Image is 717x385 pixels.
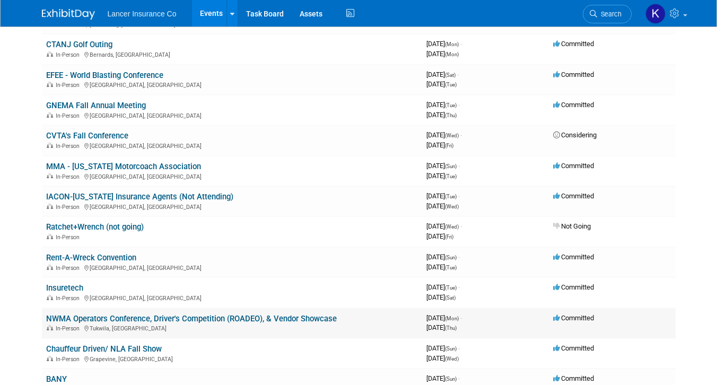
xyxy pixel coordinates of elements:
[445,265,457,270] span: (Tue)
[445,224,459,230] span: (Wed)
[46,111,418,119] div: [GEOGRAPHIC_DATA], [GEOGRAPHIC_DATA]
[458,374,460,382] span: -
[46,344,162,354] a: Chauffeur Driven/ NLA Fall Show
[426,20,459,28] span: [DATE]
[47,234,53,239] img: In-Person Event
[56,173,83,180] span: In-Person
[426,172,457,180] span: [DATE]
[426,283,460,291] span: [DATE]
[597,10,622,18] span: Search
[46,71,163,80] a: EFEE - World Blasting Conference
[56,265,83,272] span: In-Person
[445,346,457,352] span: (Sun)
[46,80,418,89] div: [GEOGRAPHIC_DATA], [GEOGRAPHIC_DATA]
[47,51,53,57] img: In-Person Event
[46,50,418,58] div: Bernards, [GEOGRAPHIC_DATA]
[445,112,457,118] span: (Thu)
[46,222,144,232] a: Ratchet+Wrench (not going)
[46,283,83,293] a: Insuretech
[583,5,632,23] a: Search
[426,71,459,78] span: [DATE]
[460,131,462,139] span: -
[445,325,457,331] span: (Thu)
[46,253,136,262] a: Rent-A-Wreck Convention
[445,163,457,169] span: (Sun)
[460,40,462,48] span: -
[445,204,459,209] span: (Wed)
[445,194,457,199] span: (Tue)
[426,141,453,149] span: [DATE]
[426,323,457,331] span: [DATE]
[553,101,594,109] span: Committed
[553,344,594,352] span: Committed
[426,50,459,58] span: [DATE]
[47,204,53,209] img: In-Person Event
[445,51,459,57] span: (Mon)
[553,222,591,230] span: Not Going
[553,314,594,322] span: Committed
[46,323,418,332] div: Tukwila, [GEOGRAPHIC_DATA]
[46,101,146,110] a: GNEMA Fall Annual Meeting
[426,263,457,271] span: [DATE]
[426,80,457,88] span: [DATE]
[46,263,418,272] div: [GEOGRAPHIC_DATA], [GEOGRAPHIC_DATA]
[645,4,666,24] img: Kimberly Ochs
[47,295,53,300] img: In-Person Event
[426,101,460,109] span: [DATE]
[426,314,462,322] span: [DATE]
[426,202,459,210] span: [DATE]
[426,293,456,301] span: [DATE]
[445,295,456,301] span: (Sat)
[445,102,457,108] span: (Tue)
[445,234,453,240] span: (Fri)
[457,71,459,78] span: -
[56,51,83,58] span: In-Person
[445,82,457,87] span: (Tue)
[426,374,460,382] span: [DATE]
[108,10,177,18] span: Lancer Insurance Co
[46,202,418,211] div: [GEOGRAPHIC_DATA], [GEOGRAPHIC_DATA]
[445,376,457,382] span: (Sun)
[46,141,418,150] div: [GEOGRAPHIC_DATA], [GEOGRAPHIC_DATA]
[445,72,456,78] span: (Sat)
[553,192,594,200] span: Committed
[445,41,459,47] span: (Mon)
[47,173,53,179] img: In-Person Event
[56,82,83,89] span: In-Person
[47,143,53,148] img: In-Person Event
[47,265,53,270] img: In-Person Event
[553,71,594,78] span: Committed
[445,173,457,179] span: (Tue)
[47,325,53,330] img: In-Person Event
[458,101,460,109] span: -
[458,283,460,291] span: -
[445,133,459,138] span: (Wed)
[426,111,457,119] span: [DATE]
[56,143,83,150] span: In-Person
[56,112,83,119] span: In-Person
[445,356,459,362] span: (Wed)
[46,162,201,171] a: MMA - [US_STATE] Motorcoach Association
[553,131,597,139] span: Considering
[458,253,460,261] span: -
[553,374,594,382] span: Committed
[46,40,112,49] a: CTANJ Golf Outing
[56,295,83,302] span: In-Person
[46,354,418,363] div: Grapevine, [GEOGRAPHIC_DATA]
[47,112,53,118] img: In-Person Event
[46,172,418,180] div: [GEOGRAPHIC_DATA], [GEOGRAPHIC_DATA]
[46,374,67,384] a: BANY
[426,222,462,230] span: [DATE]
[46,314,337,323] a: NWMA Operators Conference, Driver's Competition (ROADEO), & Vendor Showcase
[458,162,460,170] span: -
[553,40,594,48] span: Committed
[426,162,460,170] span: [DATE]
[458,192,460,200] span: -
[56,356,83,363] span: In-Person
[426,344,460,352] span: [DATE]
[553,253,594,261] span: Committed
[445,316,459,321] span: (Mon)
[56,325,83,332] span: In-Person
[46,131,128,141] a: CVTA's Fall Conference
[426,131,462,139] span: [DATE]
